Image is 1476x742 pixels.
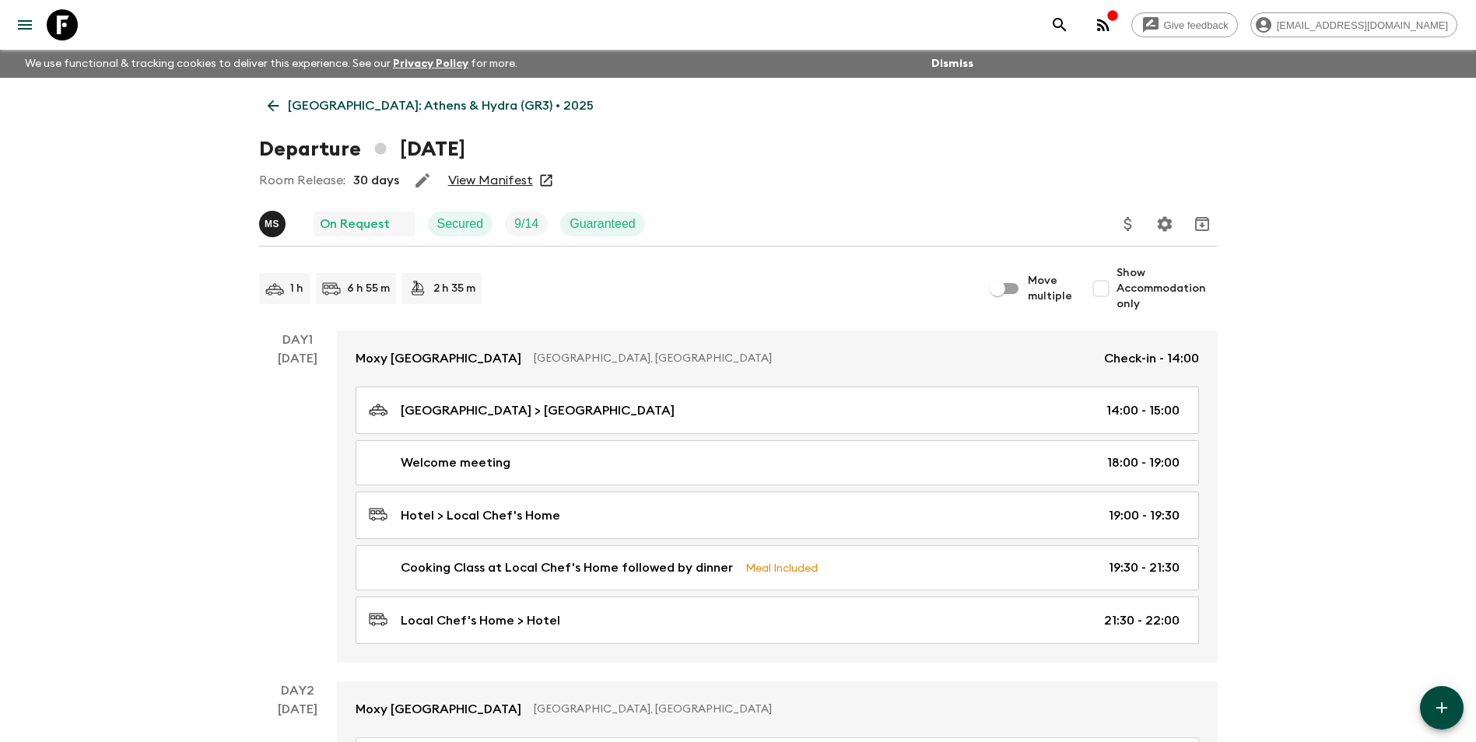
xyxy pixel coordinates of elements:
p: [GEOGRAPHIC_DATA] > [GEOGRAPHIC_DATA] [401,401,675,420]
a: Give feedback [1131,12,1238,37]
a: Local Chef's Home > Hotel21:30 - 22:00 [356,597,1199,644]
button: MS [259,211,289,237]
span: Give feedback [1155,19,1237,31]
p: Hotel > Local Chef's Home [401,506,560,525]
p: 19:30 - 21:30 [1109,558,1180,577]
p: Welcome meeting [401,453,510,472]
p: Room Release: [259,171,345,190]
button: Settings [1149,208,1180,240]
p: 1 h [290,281,303,296]
p: 18:00 - 19:00 [1107,453,1180,472]
a: View Manifest [448,173,533,188]
p: Day 2 [259,681,337,700]
p: [GEOGRAPHIC_DATA]: Athens & Hydra (GR3) • 2025 [288,96,594,115]
div: [EMAIL_ADDRESS][DOMAIN_NAME] [1250,12,1457,37]
p: Local Chef's Home > Hotel [401,611,560,630]
p: Moxy [GEOGRAPHIC_DATA] [356,349,521,368]
p: [GEOGRAPHIC_DATA], [GEOGRAPHIC_DATA] [534,351,1092,366]
a: Cooking Class at Local Chef's Home followed by dinnerMeal Included19:30 - 21:30 [356,545,1199,590]
p: 2 h 35 m [433,281,475,296]
p: 6 h 55 m [347,281,390,296]
a: [GEOGRAPHIC_DATA]: Athens & Hydra (GR3) • 2025 [259,90,602,121]
a: [GEOGRAPHIC_DATA] > [GEOGRAPHIC_DATA]14:00 - 15:00 [356,387,1199,434]
p: 19:00 - 19:30 [1109,506,1180,525]
button: Update Price, Early Bird Discount and Costs [1113,208,1144,240]
p: Moxy [GEOGRAPHIC_DATA] [356,700,521,719]
div: Trip Fill [505,212,548,236]
div: Secured [428,212,493,236]
h1: Departure [DATE] [259,134,465,165]
span: Move multiple [1028,273,1073,304]
p: [GEOGRAPHIC_DATA], [GEOGRAPHIC_DATA] [534,702,1187,717]
p: Cooking Class at Local Chef's Home followed by dinner [401,558,733,577]
p: On Request [320,215,390,233]
span: [EMAIL_ADDRESS][DOMAIN_NAME] [1268,19,1457,31]
a: Moxy [GEOGRAPHIC_DATA][GEOGRAPHIC_DATA], [GEOGRAPHIC_DATA]Check-in - 14:00 [337,331,1218,387]
p: Check-in - 14:00 [1104,349,1199,368]
button: menu [9,9,40,40]
span: Magda Sotiriadis [259,215,289,228]
span: Show Accommodation only [1117,265,1218,312]
p: 21:30 - 22:00 [1104,611,1180,630]
div: [DATE] [278,349,317,663]
p: Meal Included [745,559,818,576]
p: 9 / 14 [514,215,538,233]
p: Secured [437,215,484,233]
a: Privacy Policy [393,58,468,69]
button: search adventures [1044,9,1075,40]
button: Archive (Completed, Cancelled or Unsynced Departures only) [1187,208,1218,240]
p: M S [265,218,279,230]
p: Guaranteed [570,215,636,233]
p: 30 days [353,171,399,190]
button: Dismiss [927,53,977,75]
p: Day 1 [259,331,337,349]
p: 14:00 - 15:00 [1106,401,1180,420]
a: Welcome meeting18:00 - 19:00 [356,440,1199,485]
a: Hotel > Local Chef's Home19:00 - 19:30 [356,492,1199,539]
p: We use functional & tracking cookies to deliver this experience. See our for more. [19,50,524,78]
a: Moxy [GEOGRAPHIC_DATA][GEOGRAPHIC_DATA], [GEOGRAPHIC_DATA] [337,681,1218,737]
